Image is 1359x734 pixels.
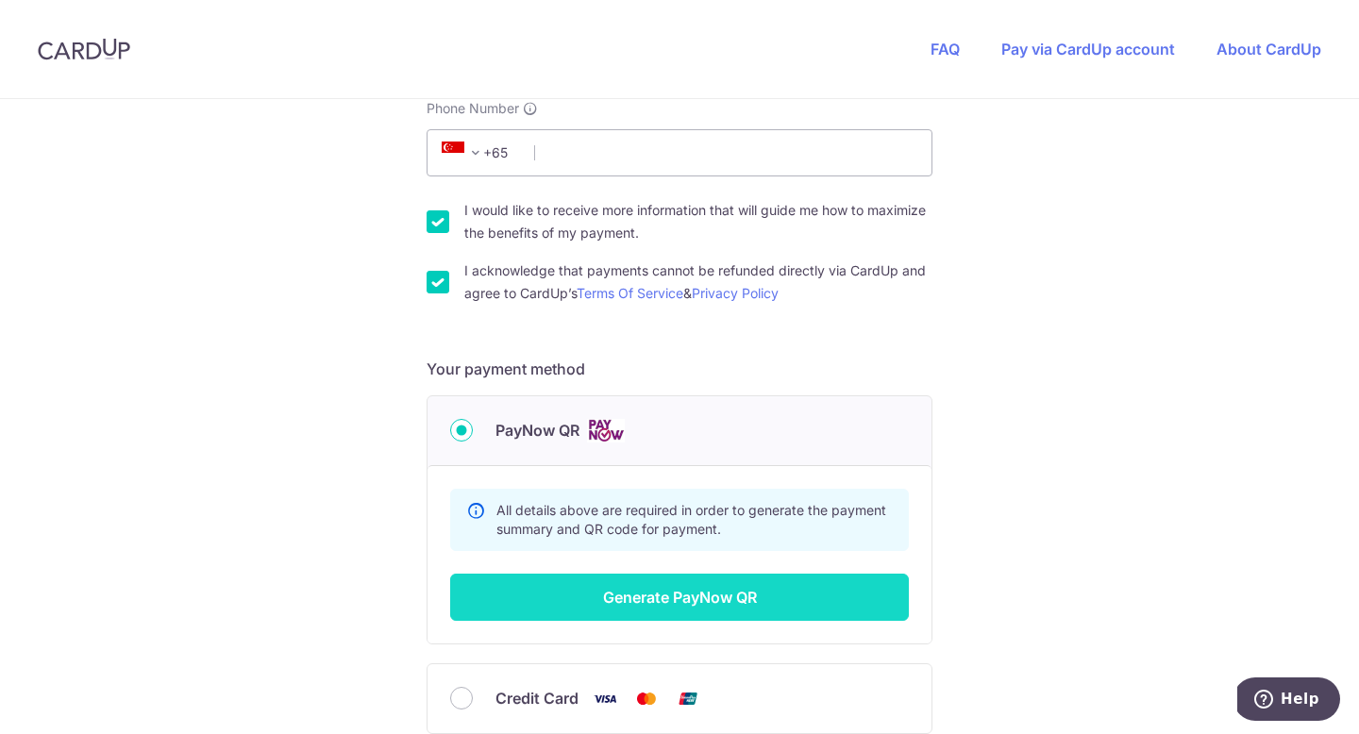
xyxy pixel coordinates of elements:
span: All details above are required in order to generate the payment summary and QR code for payment. [496,502,886,537]
a: Terms Of Service [577,285,683,301]
a: Pay via CardUp account [1001,40,1175,58]
span: +65 [442,142,487,164]
h5: Your payment method [427,358,932,380]
label: I acknowledge that payments cannot be refunded directly via CardUp and agree to CardUp’s & [464,259,932,305]
a: About CardUp [1216,40,1321,58]
span: PayNow QR [495,419,579,442]
span: Phone Number [427,99,519,118]
a: FAQ [931,40,960,58]
label: I would like to receive more information that will guide me how to maximize the benefits of my pa... [464,199,932,244]
span: +65 [436,142,521,164]
button: Generate PayNow QR [450,574,909,621]
img: Union Pay [669,687,707,710]
span: Credit Card [495,687,579,709]
img: CardUp [38,38,130,60]
img: Cards logo [587,419,625,442]
img: Mastercard [628,687,665,710]
div: Credit Card Visa Mastercard Union Pay [450,687,909,710]
img: Visa [586,687,624,710]
div: PayNow QR Cards logo [450,419,909,442]
iframe: Opens a widget where you can find more information [1237,677,1340,725]
a: Privacy Policy [692,285,779,301]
